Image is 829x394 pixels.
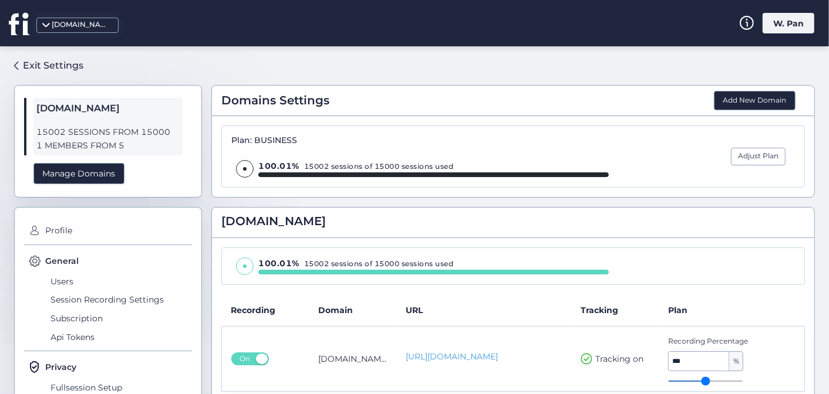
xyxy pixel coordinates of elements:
button: Adjust Plan [731,148,786,165]
span: [DOMAIN_NAME] [221,212,326,230]
div: Plan: BUSINESS [231,135,609,146]
span: Recording Percentage [668,336,770,347]
a: Exit Settings [14,56,83,76]
span: Subscription [48,309,192,328]
div: Exit Settings [23,58,83,73]
th: Plan [659,294,804,327]
span: 100.01% [258,258,299,269]
th: Domain [309,294,396,327]
a: [URL][DOMAIN_NAME] [406,351,562,363]
div: 15002 sessions of 15000 sessions used [258,257,609,270]
span: [DOMAIN_NAME] [36,101,180,116]
span: Domains Settings [221,91,329,110]
span: Tracking on [595,352,643,365]
span: 15002 SESSIONS FROM 15000 [36,125,180,139]
th: Tracking [571,294,659,327]
span: Profile [42,222,192,240]
div: [DOMAIN_NAME] [52,19,110,30]
span: On [235,352,254,365]
span: 1 MEMBERS FROM 5 [36,139,180,152]
th: Recording [222,294,309,327]
span: Users [48,272,192,291]
span: % [729,352,743,371]
span: Session Recording Settings [48,291,192,310]
span: Api Tokens [48,328,192,347]
span: Privacy [45,361,76,373]
button: Add New Domain [714,91,796,111]
div: 15002 sessions of 15000 sessions used [258,160,609,172]
div: Manage Domains [33,163,124,185]
th: URL [396,294,571,327]
span: 100.01% [258,161,299,171]
button: On [231,352,269,365]
span: General [45,254,79,267]
td: [DOMAIN_NAME] [309,326,396,391]
div: W. Pan [763,13,814,33]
